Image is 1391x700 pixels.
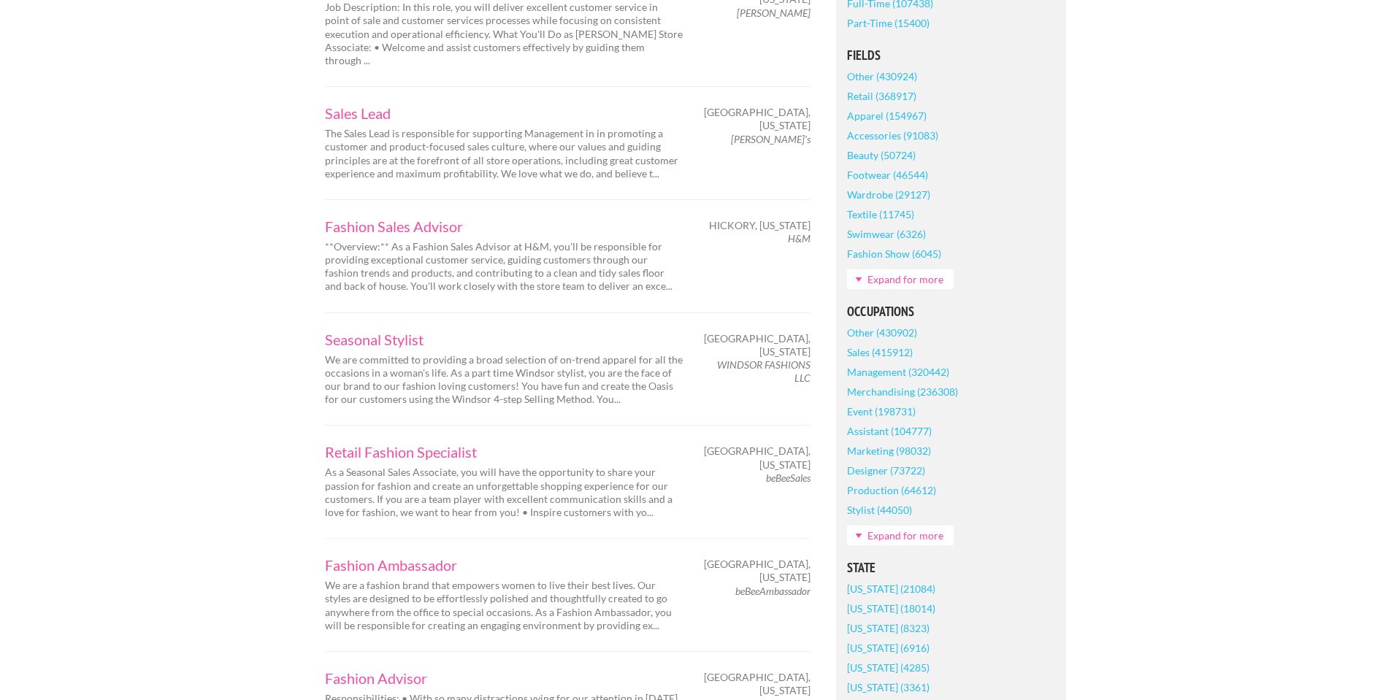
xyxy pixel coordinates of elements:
h5: Occupations [847,305,1055,318]
a: [US_STATE] (4285) [847,658,930,677]
span: [GEOGRAPHIC_DATA], [US_STATE] [704,445,811,471]
span: [GEOGRAPHIC_DATA], [US_STATE] [704,332,811,358]
a: Management (320442) [847,362,949,382]
h5: Fields [847,49,1055,62]
a: Part-Time (15400) [847,13,930,33]
a: Apparel (154967) [847,106,927,126]
a: Merchandising (236308) [847,382,958,401]
a: [US_STATE] (8323) [847,618,930,638]
a: Seasonal Stylist [325,332,683,347]
a: Assistant (104777) [847,421,932,441]
a: Production (64612) [847,480,936,500]
a: Fashion Sales Advisor [325,219,683,234]
span: [GEOGRAPHIC_DATA], [US_STATE] [704,671,811,697]
p: **Overview:** As a Fashion Sales Advisor at H&M, you'll be responsible for providing exceptional ... [325,240,683,293]
a: Wardrobe (29127) [847,185,930,204]
em: [PERSON_NAME] [737,7,811,19]
em: beBeeAmbassador [735,585,811,597]
a: [US_STATE] (6916) [847,638,930,658]
a: Sales Lead [325,106,683,120]
p: We are committed to providing a broad selection of on-trend apparel for all the occasions in a wo... [325,353,683,407]
a: Expand for more [847,526,954,545]
em: beBeeSales [766,472,811,484]
em: H&M [788,232,811,245]
em: [PERSON_NAME]'s [731,133,811,145]
a: Event (198731) [847,401,916,421]
a: Fashion Show (6045) [847,244,941,264]
a: Fashion Advisor [325,671,683,685]
a: [US_STATE] (21084) [847,579,935,599]
a: [US_STATE] (18014) [847,599,935,618]
span: Hickory, [US_STATE] [709,219,811,232]
a: Expand for more [847,269,954,289]
span: [GEOGRAPHIC_DATA], [US_STATE] [704,558,811,584]
a: Designer (73722) [847,461,925,480]
a: Sales (415912) [847,342,913,362]
a: Other (430902) [847,323,917,342]
a: Accessories (91083) [847,126,938,145]
a: Fashion Ambassador [325,558,683,572]
h5: State [847,561,1055,574]
span: [GEOGRAPHIC_DATA], [US_STATE] [704,106,811,132]
a: Other (430924) [847,66,917,86]
a: Swimwear (6326) [847,224,926,244]
p: The Sales Lead is responsible for supporting Management in in promoting a customer and product-fo... [325,127,683,180]
a: Retail Fashion Specialist [325,445,683,459]
a: [US_STATE] (3361) [847,677,930,697]
a: Textile (11745) [847,204,914,224]
em: WINDSOR FASHIONS LLC [717,358,811,384]
a: Stylist (44050) [847,500,912,520]
a: Footwear (46544) [847,165,928,185]
a: Marketing (98032) [847,441,931,461]
a: Retail (368917) [847,86,916,106]
p: Job Description: In this role, you will deliver excellent customer service in point of sale and c... [325,1,683,67]
p: We are a fashion brand that empowers women to live their best lives. Our styles are designed to b... [325,579,683,632]
p: As a Seasonal Sales Associate, you will have the opportunity to share your passion for fashion an... [325,466,683,519]
a: Beauty (50724) [847,145,916,165]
